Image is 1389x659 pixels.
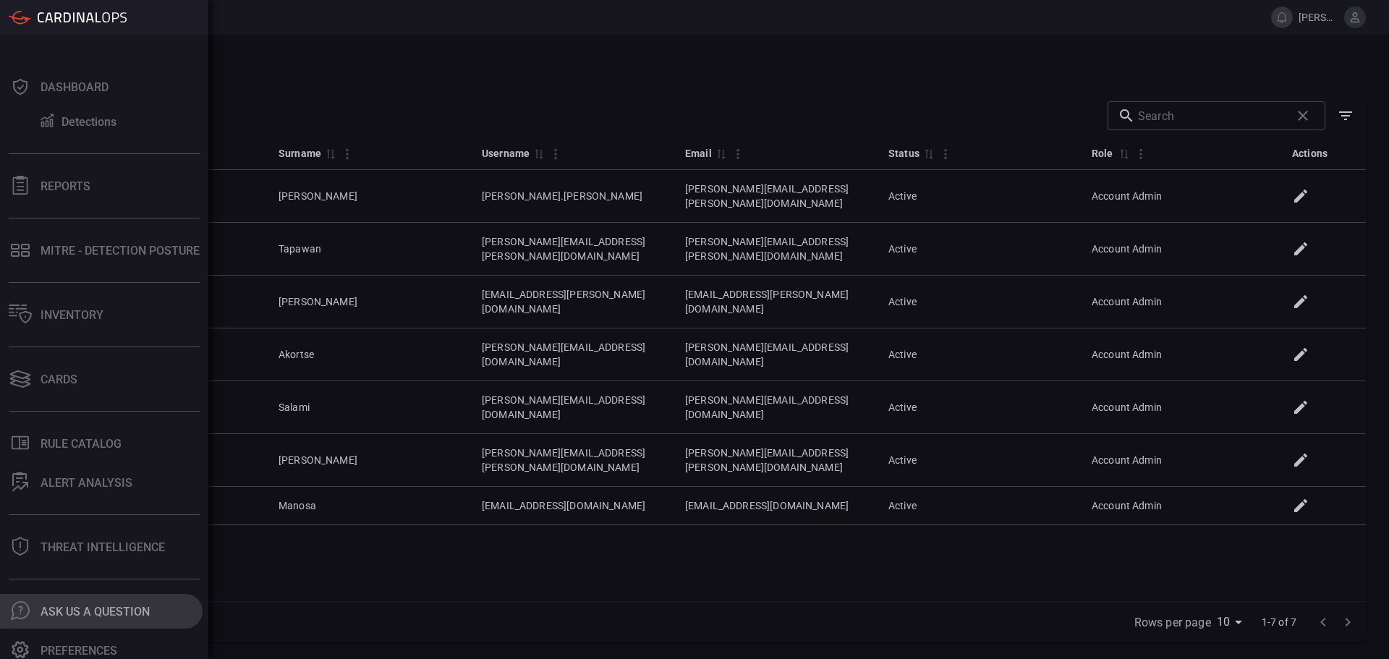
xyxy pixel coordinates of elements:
[64,52,1366,72] h1: User Management
[41,437,122,451] div: Rule Catalog
[41,540,165,554] div: Threat Intelligence
[41,179,90,193] div: Reports
[41,644,117,658] div: Preferences
[470,276,674,328] td: [EMAIL_ADDRESS][PERSON_NAME][DOMAIN_NAME]
[674,170,877,223] td: [PERSON_NAME][EMAIL_ADDRESS][PERSON_NAME][DOMAIN_NAME]
[544,143,567,166] button: Column Actions
[267,276,470,328] td: [PERSON_NAME]
[674,328,877,381] td: [PERSON_NAME][EMAIL_ADDRESS][DOMAIN_NAME]
[41,373,77,386] div: Cards
[685,145,712,162] div: Email
[267,328,470,381] td: Akortse
[877,381,1080,434] td: Active
[674,434,877,487] td: [PERSON_NAME][EMAIL_ADDRESS][PERSON_NAME][DOMAIN_NAME]
[877,487,1080,525] td: Active
[1311,614,1335,628] span: Go to previous page
[877,170,1080,223] td: Active
[1291,103,1315,128] span: Clear search
[41,80,109,94] div: Dashboard
[41,308,103,322] div: Inventory
[470,223,674,276] td: [PERSON_NAME][EMAIL_ADDRESS][PERSON_NAME][DOMAIN_NAME]
[267,487,470,525] td: Manosa
[1080,381,1283,434] td: Account Admin
[1080,328,1283,381] td: Account Admin
[267,434,470,487] td: [PERSON_NAME]
[61,115,116,129] div: Detections
[1256,615,1302,629] span: 1-7 of 7
[1080,276,1283,328] td: Account Admin
[470,434,674,487] td: [PERSON_NAME][EMAIL_ADDRESS][PERSON_NAME][DOMAIN_NAME]
[934,143,957,166] button: Column Actions
[41,476,132,490] div: ALERT ANALYSIS
[877,328,1080,381] td: Active
[267,381,470,434] td: Salami
[470,170,674,223] td: [PERSON_NAME].[PERSON_NAME]
[1092,145,1115,162] div: Role
[1331,101,1360,130] button: Show/Hide filters
[674,223,877,276] td: [PERSON_NAME][EMAIL_ADDRESS][PERSON_NAME][DOMAIN_NAME]
[674,487,877,525] td: [EMAIL_ADDRESS][DOMAIN_NAME]
[877,434,1080,487] td: Active
[888,145,919,162] div: Status
[41,244,200,258] div: MITRE - Detection Posture
[1115,147,1132,160] span: Sort by Role ascending
[1335,614,1360,628] span: Go to next page
[470,381,674,434] td: [PERSON_NAME][EMAIL_ADDRESS][DOMAIN_NAME]
[1217,611,1247,634] div: Rows per page
[1138,101,1285,130] input: Search
[321,147,339,160] span: Sort by Surname ascending
[267,223,470,276] td: Tapawan
[336,143,359,166] button: Column Actions
[482,145,530,162] div: Username
[1080,434,1283,487] td: Account Admin
[267,170,470,223] td: [PERSON_NAME]
[1080,170,1283,223] td: Account Admin
[1292,145,1328,162] div: Actions
[470,328,674,381] td: [PERSON_NAME][EMAIL_ADDRESS][DOMAIN_NAME]
[674,276,877,328] td: [EMAIL_ADDRESS][PERSON_NAME][DOMAIN_NAME]
[877,223,1080,276] td: Active
[41,605,150,618] div: Ask Us A Question
[1129,143,1152,166] button: Column Actions
[470,487,674,525] td: [EMAIL_ADDRESS][DOMAIN_NAME]
[712,147,729,160] span: Sort by Email ascending
[1080,223,1283,276] td: Account Admin
[1080,487,1283,525] td: Account Admin
[1299,12,1338,23] span: [PERSON_NAME][EMAIL_ADDRESS][PERSON_NAME][DOMAIN_NAME]
[674,381,877,434] td: [PERSON_NAME][EMAIL_ADDRESS][DOMAIN_NAME]
[919,147,937,160] span: Sort by Status ascending
[877,276,1080,328] td: Active
[726,143,749,166] button: Column Actions
[530,147,547,160] span: Sort by Username ascending
[279,145,321,162] div: Surname
[1134,614,1211,631] label: Rows per page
